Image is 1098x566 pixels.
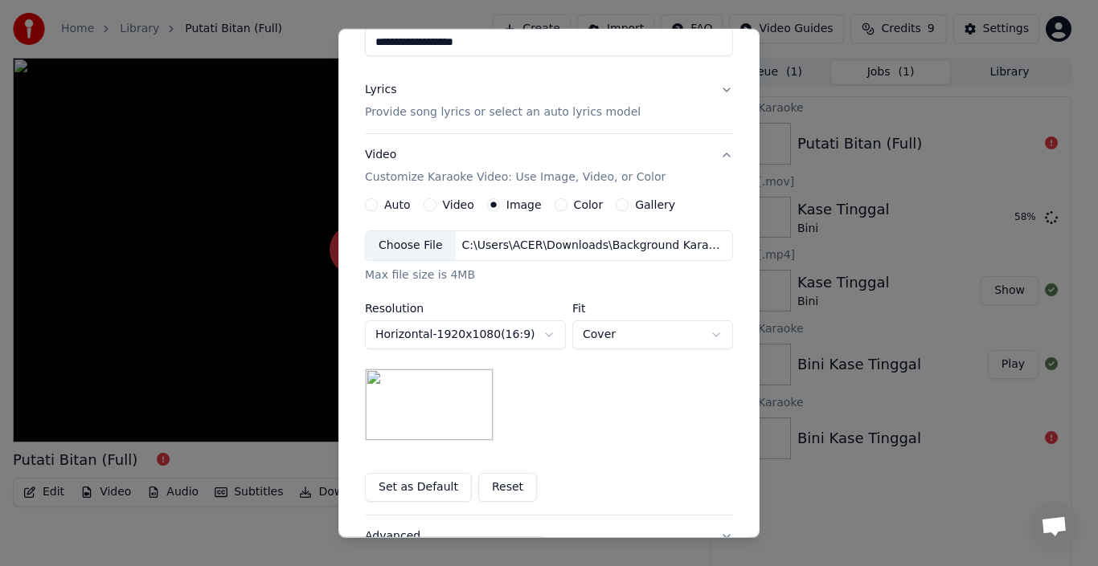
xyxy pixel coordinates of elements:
p: Provide song lyrics or select an auto lyrics model [365,104,641,120]
button: LyricsProvide song lyrics or select an auto lyrics model [365,69,733,133]
label: Fit [572,303,733,314]
div: C:\Users\ACER\Downloads\Background Karaoke copy copy.JPG [456,238,729,254]
div: Lyrics [365,82,396,98]
label: Gallery [635,199,675,210]
p: Customize Karaoke Video: Use Image, Video, or Color [365,169,666,185]
div: Max file size is 4MB [365,267,733,283]
button: Set as Default [365,473,472,502]
label: Auto [384,199,411,210]
label: Resolution [365,303,566,314]
button: Reset [478,473,537,502]
div: Choose File [366,231,456,260]
button: VideoCustomize Karaoke Video: Use Image, Video, or Color [365,134,733,198]
label: Color [574,199,604,210]
button: Advanced [365,515,733,557]
label: Video [443,199,474,210]
label: Image [506,199,542,210]
div: Video [365,147,666,185]
div: VideoCustomize Karaoke Video: Use Image, Video, or Color [365,198,733,515]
